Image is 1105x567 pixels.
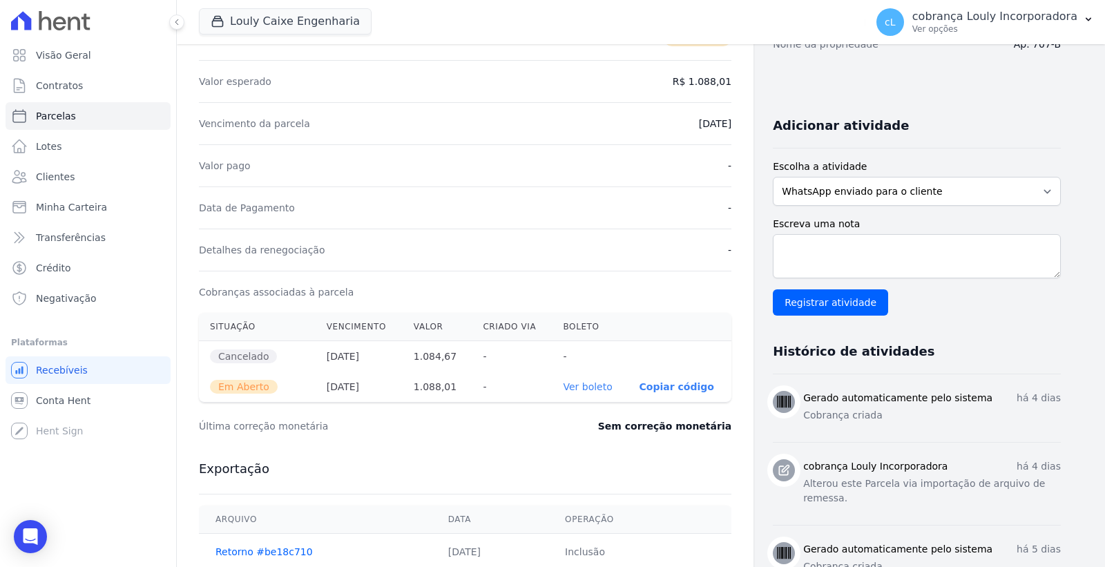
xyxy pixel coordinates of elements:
[803,391,992,405] h3: Gerado automaticamente pelo sistema
[6,224,171,251] a: Transferências
[472,372,552,402] th: -
[199,313,316,341] th: Situação
[36,48,91,62] span: Visão Geral
[6,163,171,191] a: Clientes
[199,8,372,35] button: Louly Caixe Engenharia
[432,506,548,534] th: Data
[912,23,1077,35] p: Ver opções
[6,41,171,69] a: Visão Geral
[36,140,62,153] span: Lotes
[215,546,313,557] a: Retorno #be18c710
[6,102,171,130] a: Parcelas
[728,159,731,173] dd: -
[36,109,76,123] span: Parcelas
[728,243,731,257] dd: -
[552,313,628,341] th: Boleto
[6,356,171,384] a: Recebíveis
[773,217,1061,231] label: Escreva uma nota
[1017,542,1061,557] p: há 5 dias
[598,419,731,433] dd: Sem correção monetária
[316,313,403,341] th: Vencimento
[403,313,472,341] th: Valor
[1017,391,1061,405] p: há 4 dias
[640,381,714,392] button: Copiar código
[1014,37,1061,51] dd: Ap. 707-B
[1017,459,1061,474] p: há 4 dias
[673,75,731,88] dd: R$ 1.088,01
[552,341,628,372] th: -
[11,334,165,351] div: Plataformas
[6,387,171,414] a: Conta Hent
[199,419,514,433] dt: Última correção monetária
[14,520,47,553] div: Open Intercom Messenger
[773,117,909,134] h3: Adicionar atividade
[699,117,731,131] dd: [DATE]
[728,201,731,215] dd: -
[36,261,71,275] span: Crédito
[548,506,731,534] th: Operação
[403,341,472,372] th: 1.084,67
[199,75,271,88] dt: Valor esperado
[36,231,106,244] span: Transferências
[199,461,731,477] h3: Exportação
[36,394,90,407] span: Conta Hent
[36,291,97,305] span: Negativação
[773,289,888,316] input: Registrar atividade
[6,72,171,99] a: Contratos
[199,201,295,215] dt: Data de Pagamento
[472,341,552,372] th: -
[803,477,1061,506] p: Alterou este Parcela via importação de arquivo de remessa.
[210,349,277,363] span: Cancelado
[773,160,1061,174] label: Escolha a atividade
[199,506,432,534] th: Arquivo
[199,117,310,131] dt: Vencimento da parcela
[199,243,325,257] dt: Detalhes da renegociação
[773,343,934,360] h3: Histórico de atividades
[6,285,171,312] a: Negativação
[803,408,1061,423] p: Cobrança criada
[210,380,278,394] span: Em Aberto
[885,17,896,27] span: cL
[403,372,472,402] th: 1.088,01
[316,372,403,402] th: [DATE]
[472,313,552,341] th: Criado via
[36,79,83,93] span: Contratos
[6,133,171,160] a: Lotes
[199,159,251,173] dt: Valor pago
[803,542,992,557] h3: Gerado automaticamente pelo sistema
[36,200,107,214] span: Minha Carteira
[803,459,948,474] h3: cobrança Louly Incorporadora
[199,285,354,299] dt: Cobranças associadas à parcela
[6,254,171,282] a: Crédito
[36,363,88,377] span: Recebíveis
[865,3,1105,41] button: cL cobrança Louly Incorporadora Ver opções
[563,381,612,392] a: Ver boleto
[316,341,403,372] th: [DATE]
[6,193,171,221] a: Minha Carteira
[36,170,75,184] span: Clientes
[912,10,1077,23] p: cobrança Louly Incorporadora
